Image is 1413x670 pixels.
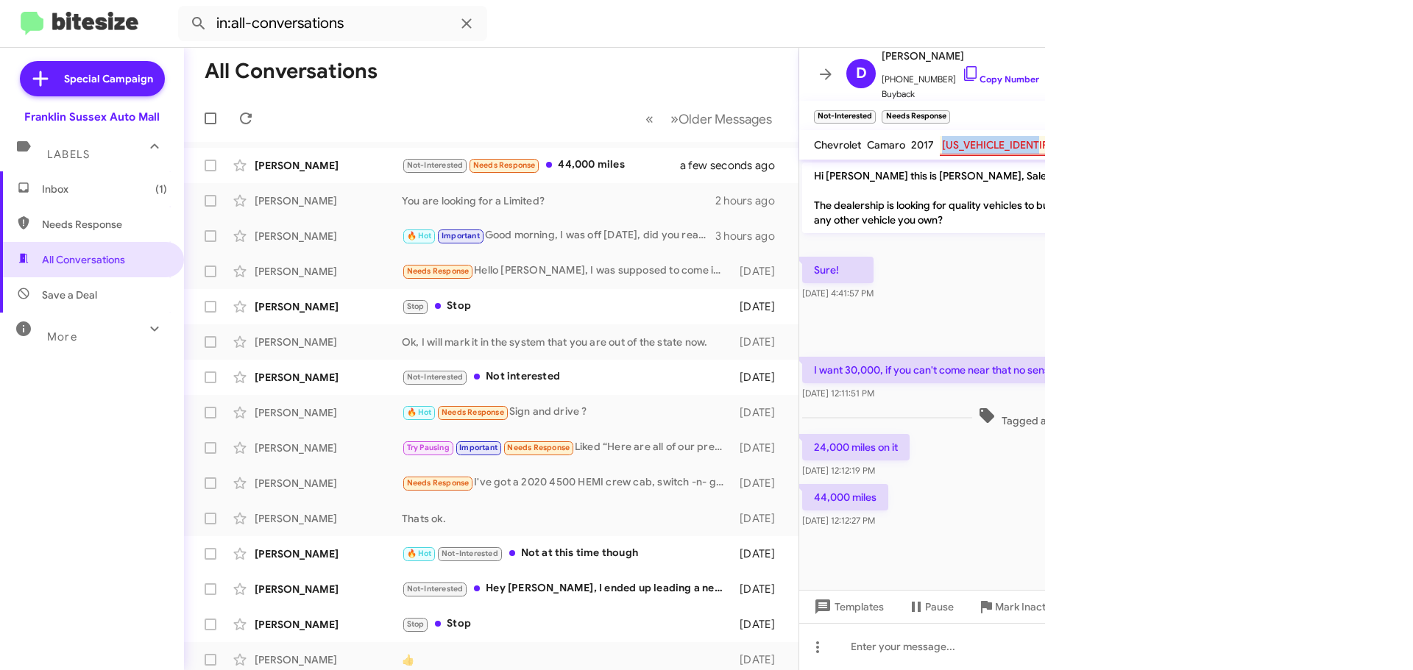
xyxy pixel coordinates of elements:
button: Pause [896,594,966,620]
span: D [856,62,867,85]
div: Sign and drive ? [402,404,732,421]
span: Needs Response [42,217,167,232]
p: Hi [PERSON_NAME] this is [PERSON_NAME], Sales Manager at [GEOGRAPHIC_DATA]. Thanks for being our ... [802,163,1410,233]
div: [PERSON_NAME] [255,193,402,208]
div: [PERSON_NAME] [255,511,402,526]
div: [PERSON_NAME] [255,652,402,667]
span: Not-Interested [407,584,464,594]
p: 44,000 miles [802,484,888,510]
span: Not-Interested [407,372,464,382]
div: I've got a 2020 4500 HEMI crew cab, switch -n- go (dumpster & flatbed) with about 7000 miles [402,474,732,491]
div: [DATE] [732,370,787,385]
span: Mark Inactive [995,594,1060,620]
span: 🔥 Hot [407,407,432,417]
p: Sure! [802,257,874,283]
mark: [US_VEHICLE_IDENTIFICATION_NUMBER] [940,136,1155,156]
span: « [645,110,654,128]
div: [DATE] [732,264,787,279]
a: Copy Number [962,74,1039,85]
div: [PERSON_NAME] [255,299,402,314]
span: Inbox [42,182,167,196]
span: Needs Response [442,407,504,417]
div: Stop [402,616,732,632]
span: Important [442,231,480,240]
span: Buyback [882,87,1039,101]
div: [DATE] [732,546,787,561]
div: [PERSON_NAME] [255,582,402,596]
div: Thats ok. [402,511,732,526]
span: [DATE] 12:11:51 PM [802,388,874,399]
span: Needs Response [507,443,570,452]
small: Not-Interested [814,110,876,124]
div: 3 hours ago [715,229,787,243]
span: Chevrolet [814,138,861,152]
div: [PERSON_NAME] [255,335,402,349]
div: a few seconds ago [698,158,787,173]
span: [PERSON_NAME] [882,47,1039,65]
div: [PERSON_NAME] [255,158,402,173]
span: » [670,110,679,128]
span: Try Pausing [407,443,450,452]
div: [DATE] [732,299,787,314]
span: Not-Interested [442,549,498,558]
div: [DATE] [732,652,787,667]
span: Labels [47,148,90,161]
span: [PHONE_NUMBER] [882,65,1039,87]
span: More [47,330,77,343]
p: I want 30,000, if you can't come near that no sense of coming up [802,357,1131,383]
span: Needs Response [407,266,470,276]
div: [DATE] [732,335,787,349]
button: Previous [637,104,662,134]
div: [PERSON_NAME] [255,617,402,632]
span: 🔥 Hot [407,231,432,240]
div: Liked “Here are all of our pre-owned Wranglers” [402,439,732,456]
div: [DATE] [732,582,787,596]
div: [DATE] [732,511,787,526]
div: [PERSON_NAME] [255,405,402,420]
div: Not interested [402,368,732,385]
div: You are looking for a Limited? [402,193,715,208]
a: Special Campaign [20,61,165,96]
span: All Conversations [42,252,125,267]
div: Hey [PERSON_NAME], I ended up leading a new Jeep from you guys a few months back, thanks [402,580,732,597]
span: 🔥 Hot [407,549,432,558]
div: [DATE] [732,617,787,632]
p: 24,000 miles on it [802,434,910,460]
button: Templates [799,594,896,620]
div: Not at this time though [402,545,732,562]
div: Stop [402,298,732,315]
span: 2017 [911,138,934,152]
span: (1) [155,182,167,196]
div: 2 hours ago [715,193,787,208]
div: [PERSON_NAME] [255,476,402,491]
div: Ok, I will mark it in the system that you are out of the state now. [402,335,732,349]
span: [DATE] 12:12:19 PM [802,465,875,476]
span: Needs Response [407,478,470,488]
nav: Page navigation example [637,104,781,134]
div: [PERSON_NAME] [255,546,402,561]
small: Needs Response [882,110,949,124]
div: 44,000 miles [402,157,698,174]
div: [PERSON_NAME] [255,264,402,279]
div: Good morning, I was off [DATE], did you reach out about a deposit [402,227,715,244]
span: Not-Interested [407,160,464,170]
span: [DATE] 4:41:57 PM [802,288,874,299]
div: [DATE] [732,405,787,420]
div: [DATE] [732,476,787,491]
div: Franklin Sussex Auto Mall [24,110,160,124]
h1: All Conversations [205,60,378,83]
div: [PERSON_NAME] [255,229,402,243]
span: Pause [925,594,954,620]
span: Older Messages [679,111,772,127]
button: Next [662,104,781,134]
span: Special Campaign [64,71,153,86]
span: Important [459,443,497,452]
span: Templates [811,594,884,620]
button: Mark Inactive [966,594,1072,620]
span: [DATE] 12:12:27 PM [802,515,875,526]
span: Camaro [867,138,905,152]
div: Hello [PERSON_NAME], I was supposed to come in a few weeks ago but had a family emergency down in... [402,263,732,279]
div: 👍 [402,652,732,667]
div: [PERSON_NAME] [255,370,402,385]
div: [PERSON_NAME] [255,441,402,455]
